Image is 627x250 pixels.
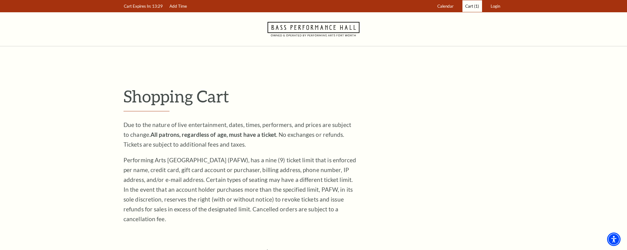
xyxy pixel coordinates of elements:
a: Login [488,0,503,12]
span: 13:29 [152,4,163,9]
p: Shopping Cart [123,86,503,106]
span: (1) [474,4,479,9]
a: Cart (1) [462,0,482,12]
a: Navigate to Bass Performance Hall homepage [268,12,359,46]
span: Calendar [437,4,454,9]
p: Performing Arts [GEOGRAPHIC_DATA] (PAFW), has a nine (9) ticket limit that is enforced per name, ... [123,155,356,224]
span: Cart [465,4,473,9]
span: Login [491,4,500,9]
strong: All patrons, regardless of age, must have a ticket [150,131,276,138]
span: Cart Expires In: [124,4,151,9]
a: Calendar [435,0,457,12]
div: Accessibility Menu [607,233,621,246]
a: Add Time [167,0,190,12]
span: Due to the nature of live entertainment, dates, times, performers, and prices are subject to chan... [123,121,351,148]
